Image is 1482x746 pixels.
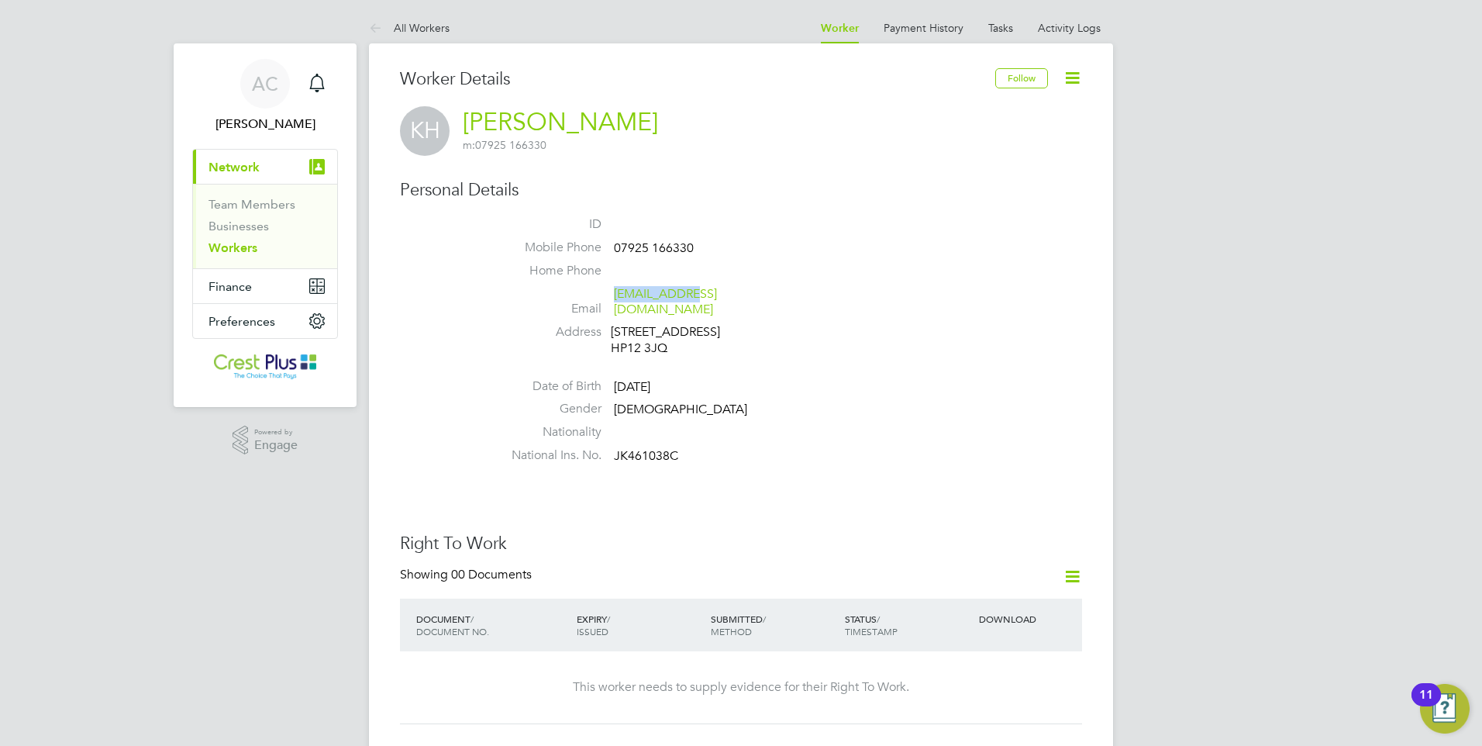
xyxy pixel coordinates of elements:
label: Date of Birth [493,378,601,395]
span: 00 Documents [451,567,532,582]
label: Address [493,324,601,340]
button: Open Resource Center, 11 new notifications [1420,684,1470,734]
span: Finance [209,279,252,294]
span: / [470,613,474,625]
button: Follow [995,68,1048,88]
div: This worker needs to supply evidence for their Right To Work. [415,679,1067,696]
a: AC[PERSON_NAME] [192,59,338,133]
h3: Worker Details [400,68,995,91]
a: Activity Logs [1038,21,1101,35]
label: Email [493,301,601,317]
a: Workers [209,240,257,255]
a: All Workers [369,21,450,35]
label: National Ins. No. [493,447,601,464]
span: m: [463,138,475,152]
label: Nationality [493,424,601,440]
a: Payment History [884,21,963,35]
label: Home Phone [493,263,601,279]
span: / [763,613,766,625]
img: crestplusoperations-logo-retina.png [214,354,317,379]
span: DOCUMENT NO. [416,625,489,637]
div: DOWNLOAD [975,605,1082,633]
label: ID [493,216,601,233]
a: Go to home page [192,354,338,379]
span: [DEMOGRAPHIC_DATA] [614,402,747,418]
a: Team Members [209,197,295,212]
span: METHOD [711,625,752,637]
span: ISSUED [577,625,608,637]
h3: Personal Details [400,179,1082,202]
span: TIMESTAMP [845,625,898,637]
div: DOCUMENT [412,605,573,645]
button: Network [193,150,337,184]
button: Preferences [193,304,337,338]
div: EXPIRY [573,605,707,645]
label: Gender [493,401,601,417]
div: SUBMITTED [707,605,841,645]
span: Network [209,160,260,174]
span: JK461038C [614,448,678,464]
span: Preferences [209,314,275,329]
span: [DATE] [614,379,650,395]
span: Alice Corker [192,115,338,133]
div: [STREET_ADDRESS] HP12 3JQ [611,324,758,357]
label: Mobile Phone [493,240,601,256]
a: [PERSON_NAME] [463,107,658,137]
a: Tasks [988,21,1013,35]
span: KH [400,106,450,156]
span: Engage [254,439,298,452]
button: Finance [193,269,337,303]
span: / [607,613,610,625]
div: 11 [1419,695,1433,715]
span: / [877,613,880,625]
a: Worker [821,22,859,35]
a: [EMAIL_ADDRESS][DOMAIN_NAME] [614,286,717,318]
a: Powered byEngage [233,426,298,455]
span: AC [252,74,278,94]
span: Powered by [254,426,298,439]
span: 07925 166330 [614,240,694,256]
div: Showing [400,567,535,583]
nav: Main navigation [174,43,357,407]
div: STATUS [841,605,975,645]
div: Network [193,184,337,268]
a: Businesses [209,219,269,233]
h3: Right To Work [400,533,1082,555]
span: 07925 166330 [463,138,546,152]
